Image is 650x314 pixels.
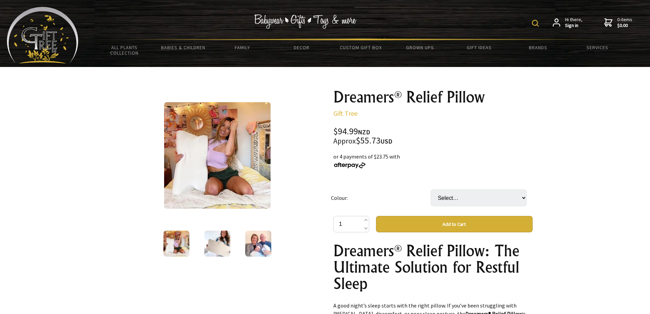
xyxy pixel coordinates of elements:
[7,7,78,64] img: Babyware - Gifts - Toys and more...
[568,40,627,55] a: Services
[164,102,271,209] img: Dreamers® Relief Pillow
[333,89,533,105] h1: Dreamers® Relief Pillow
[532,20,539,27] img: product search
[553,17,582,29] a: Hi there,Sign in
[245,231,271,257] img: Dreamers® Relief Pillow
[617,23,632,29] strong: $0.00
[213,40,272,55] a: Family
[617,16,632,29] span: 0 items
[333,136,356,146] small: Approx
[331,180,431,216] td: Colour:
[604,17,632,29] a: 0 items$0.00
[272,40,331,55] a: Decor
[380,137,392,145] span: USD
[390,40,449,55] a: Grown Ups
[163,231,189,257] img: Dreamers® Relief Pillow
[358,128,370,136] span: NZD
[154,40,213,55] a: Babies & Children
[333,162,366,168] img: Afterpay
[449,40,508,55] a: Gift Ideas
[565,17,582,29] span: Hi there,
[376,216,533,232] button: Add to Cart
[333,243,533,292] h1: Dreamers® Relief Pillow: The Ultimate Solution for Restful Sleep
[333,152,533,169] div: or 4 payments of $23.75 with
[331,40,390,55] a: Custom Gift Box
[204,231,230,257] img: Dreamers® Relief Pillow
[95,40,154,60] a: All Plants Collection
[509,40,568,55] a: Brands
[254,14,357,29] img: Babywear - Gifts - Toys & more
[565,23,582,29] strong: Sign in
[333,127,533,146] div: $94.99 $55.73
[333,109,358,118] a: Gift Tree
